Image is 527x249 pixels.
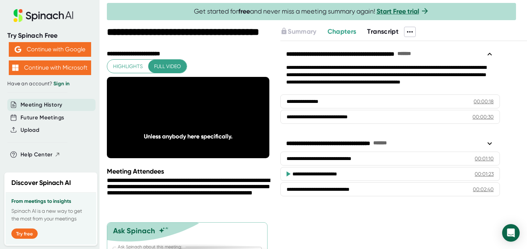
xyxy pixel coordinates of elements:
span: Summary [288,27,316,36]
a: Sign in [53,81,70,87]
button: Continue with Microsoft [9,60,91,75]
img: Aehbyd4JwY73AAAAAElFTkSuQmCC [15,46,21,53]
button: Try free [11,228,38,239]
button: Transcript [367,27,399,37]
span: Get started for and never miss a meeting summary again! [194,7,429,16]
button: Chapters [328,27,356,37]
div: 00:01:10 [475,155,494,162]
h2: Discover Spinach AI [11,178,71,188]
button: Highlights [107,60,149,73]
div: 00:02:40 [473,186,494,193]
div: Open Intercom Messenger [502,224,520,242]
button: Continue with Google [9,42,91,57]
button: Full video [148,60,187,73]
span: Chapters [328,27,356,36]
span: Help Center [20,150,53,159]
div: Have an account? [7,81,92,87]
a: Start Free trial [377,7,419,15]
span: Highlights [113,62,143,71]
button: Help Center [20,150,60,159]
button: Future Meetings [20,114,64,122]
button: Upload [20,126,39,134]
div: Try Spinach Free [7,31,92,40]
span: Transcript [367,27,399,36]
div: Ask Spinach [113,226,155,235]
span: Full video [154,62,181,71]
div: Unless anybody here specifically. [123,133,253,140]
button: Meeting History [20,101,62,109]
div: 00:00:30 [472,113,494,120]
h3: From meetings to insights [11,198,90,204]
div: Meeting Attendees [107,167,271,175]
b: free [238,7,250,15]
div: 00:01:23 [475,170,494,178]
p: Spinach AI is a new way to get the most from your meetings [11,207,90,223]
button: Summary [280,27,316,37]
div: 00:00:18 [474,98,494,105]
